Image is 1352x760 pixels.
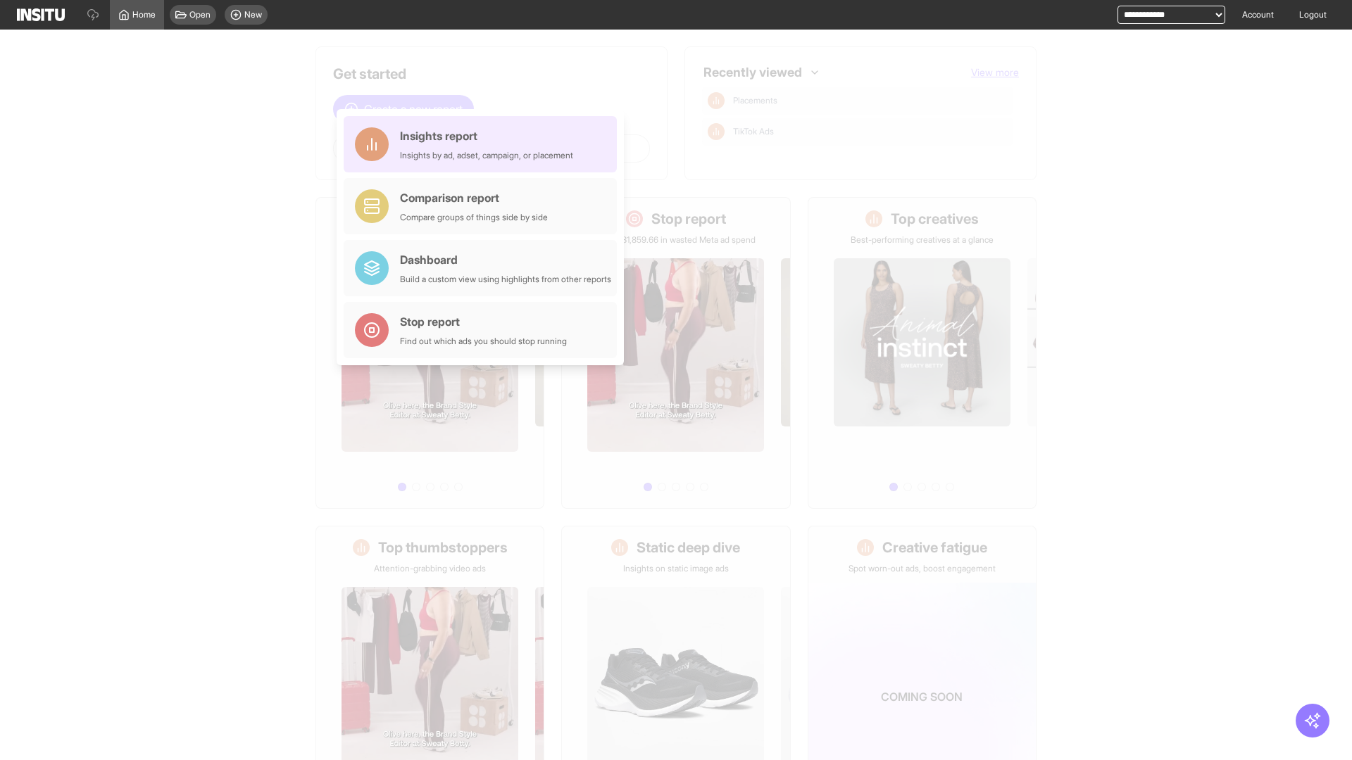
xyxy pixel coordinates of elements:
[400,313,567,330] div: Stop report
[400,251,611,268] div: Dashboard
[244,9,262,20] span: New
[400,274,611,285] div: Build a custom view using highlights from other reports
[17,8,65,21] img: Logo
[189,9,211,20] span: Open
[400,336,567,347] div: Find out which ads you should stop running
[132,9,156,20] span: Home
[400,189,548,206] div: Comparison report
[400,150,573,161] div: Insights by ad, adset, campaign, or placement
[400,127,573,144] div: Insights report
[400,212,548,223] div: Compare groups of things side by side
